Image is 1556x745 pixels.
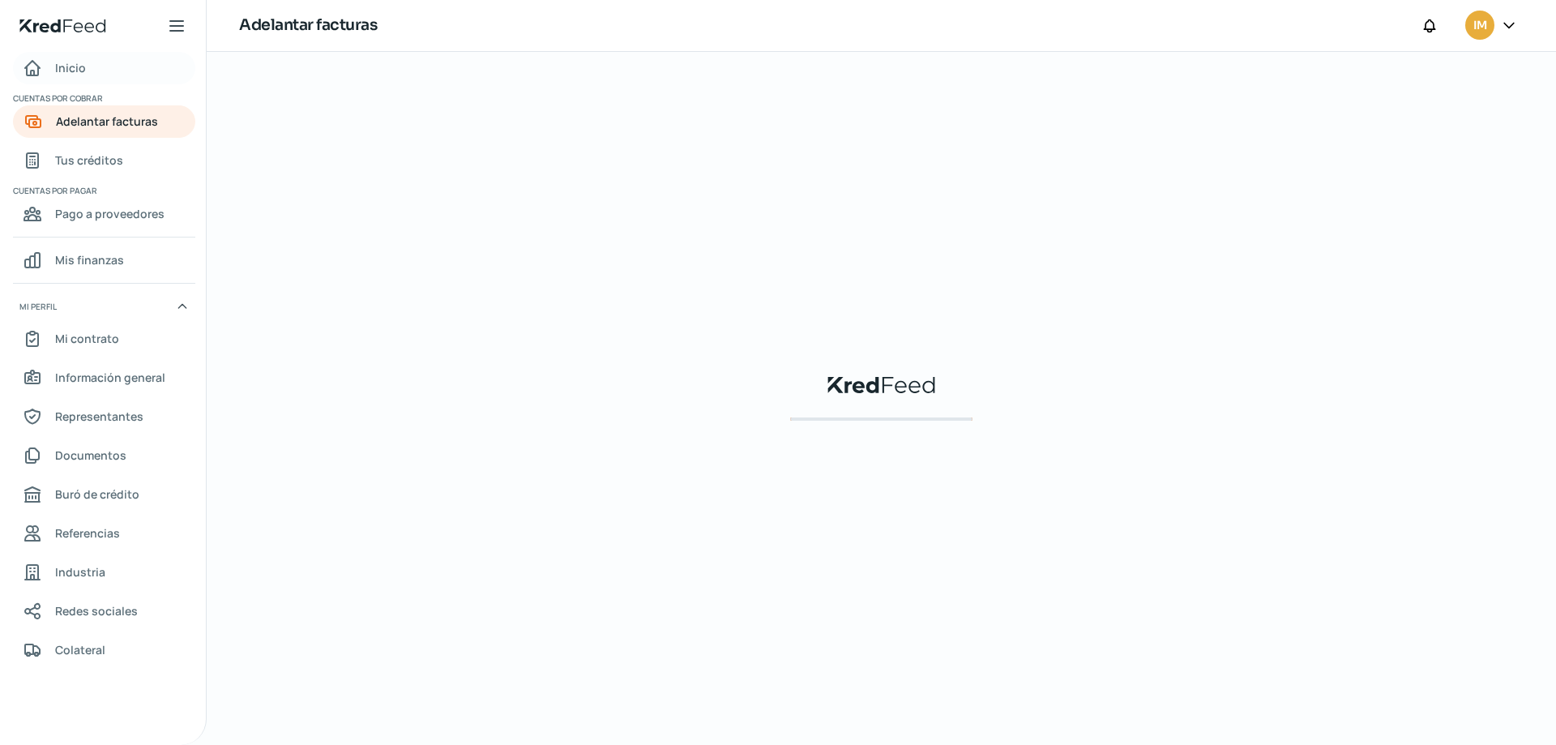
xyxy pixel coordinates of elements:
span: IM [1473,16,1486,36]
span: Representantes [55,406,143,426]
a: Representantes [13,400,195,433]
a: Inicio [13,52,195,84]
span: Información general [55,367,165,387]
a: Adelantar facturas [13,105,195,138]
a: Mis finanzas [13,244,195,276]
span: Buró de crédito [55,484,139,504]
a: Redes sociales [13,595,195,627]
span: Pago a proveedores [55,203,165,224]
span: Inicio [55,58,86,78]
span: Mi contrato [55,328,119,349]
a: Colateral [13,634,195,666]
a: Industria [13,556,195,589]
a: Referencias [13,517,195,550]
span: Mi perfil [19,299,57,314]
span: Referencias [55,523,120,543]
h1: Adelantar facturas [239,14,377,37]
a: Mi contrato [13,323,195,355]
span: Redes sociales [55,601,138,621]
span: Documentos [55,445,126,465]
span: Mis finanzas [55,250,124,270]
span: Colateral [55,640,105,660]
a: Buró de crédito [13,478,195,511]
span: Tus créditos [55,150,123,170]
a: Información general [13,362,195,394]
a: Documentos [13,439,195,472]
a: Pago a proveedores [13,198,195,230]
span: Cuentas por cobrar [13,91,193,105]
span: Industria [55,562,105,582]
span: Cuentas por pagar [13,183,193,198]
span: Adelantar facturas [56,111,158,131]
a: Tus créditos [13,144,195,177]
